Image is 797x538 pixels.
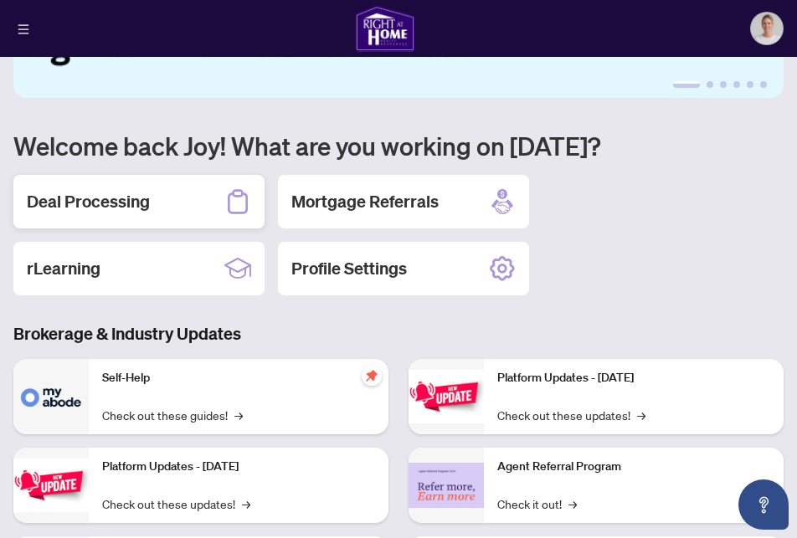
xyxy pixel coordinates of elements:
[27,190,150,213] h2: Deal Processing
[733,81,740,88] button: 4
[637,406,645,424] span: →
[102,494,250,513] a: Check out these updates!→
[409,370,484,423] img: Platform Updates - June 23, 2025
[27,257,100,280] h2: rLearning
[760,81,767,88] button: 6
[497,369,770,387] p: Platform Updates - [DATE]
[362,366,382,386] span: pushpin
[751,13,783,44] img: Profile Icon
[13,359,89,434] img: Self-Help
[18,23,29,35] span: menu
[102,458,375,476] p: Platform Updates - [DATE]
[720,81,727,88] button: 3
[13,459,89,511] img: Platform Updates - September 16, 2025
[13,322,784,346] h3: Brokerage & Industry Updates
[707,81,713,88] button: 2
[355,5,415,52] img: logo
[497,494,577,513] a: Check it out!→
[13,130,784,161] h1: Welcome back Joy! What are you working on [DATE]?
[738,479,789,530] button: Open asap
[747,81,753,88] button: 5
[234,406,243,424] span: →
[497,406,645,424] a: Check out these updates!→
[673,81,700,88] button: 1
[291,190,439,213] h2: Mortgage Referrals
[242,494,250,513] span: →
[102,369,375,387] p: Self-Help
[409,463,484,509] img: Agent Referral Program
[102,406,243,424] a: Check out these guides!→
[497,458,770,476] p: Agent Referral Program
[291,257,407,280] h2: Profile Settings
[568,494,577,513] span: →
